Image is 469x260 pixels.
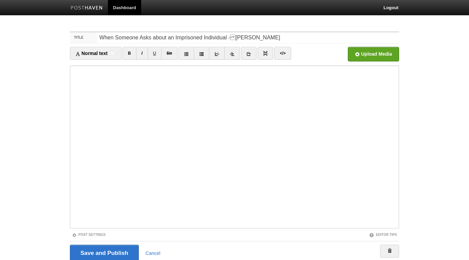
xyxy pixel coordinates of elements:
[369,233,397,237] a: Editor Tips
[161,47,178,60] a: Str
[136,47,148,60] a: I
[274,47,291,60] a: </>
[146,250,161,256] a: Cancel
[263,51,268,56] img: pagebreak-icon.png
[148,47,162,60] a: U
[72,233,106,237] a: Post Settings
[75,51,108,56] span: Normal text
[71,6,103,11] img: Posthaven-bar
[167,51,172,56] del: Str
[123,47,136,60] a: B
[70,32,97,43] label: Title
